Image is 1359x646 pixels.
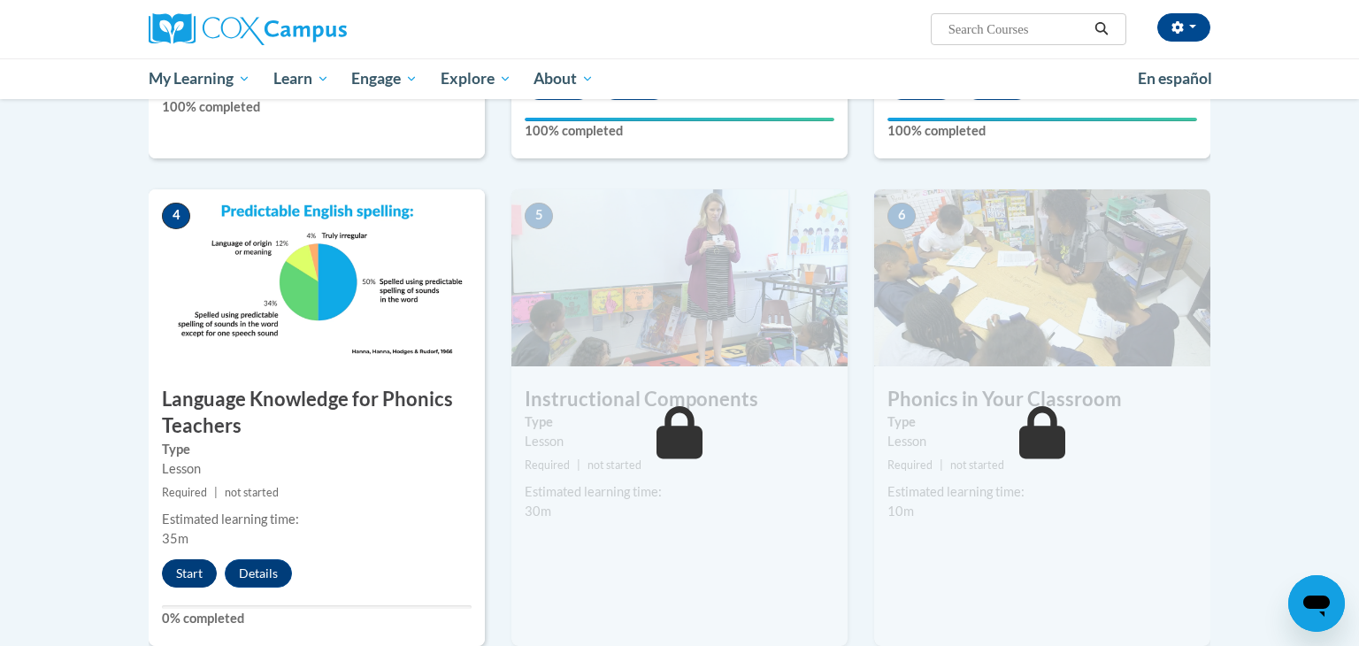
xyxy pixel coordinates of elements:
[149,13,485,45] a: Cox Campus
[511,386,848,413] h3: Instructional Components
[525,203,553,229] span: 5
[1157,13,1210,42] button: Account Settings
[273,68,329,89] span: Learn
[887,482,1197,502] div: Estimated learning time:
[525,504,551,519] span: 30m
[523,58,606,99] a: About
[149,13,347,45] img: Cox Campus
[225,486,279,499] span: not started
[525,458,570,472] span: Required
[525,482,834,502] div: Estimated learning time:
[122,58,1237,99] div: Main menu
[1088,19,1115,40] button: Search
[162,440,472,459] label: Type
[149,68,250,89] span: My Learning
[525,118,834,121] div: Your progress
[1288,575,1345,632] iframe: Button to launch messaging window
[137,58,262,99] a: My Learning
[162,609,472,628] label: 0% completed
[162,510,472,529] div: Estimated learning time:
[351,68,418,89] span: Engage
[149,189,485,366] img: Course Image
[340,58,429,99] a: Engage
[887,118,1197,121] div: Your progress
[887,458,933,472] span: Required
[1138,69,1212,88] span: En español
[874,386,1210,413] h3: Phonics in Your Classroom
[525,412,834,432] label: Type
[214,486,218,499] span: |
[940,458,943,472] span: |
[887,203,916,229] span: 6
[162,559,217,588] button: Start
[525,432,834,451] div: Lesson
[577,458,580,472] span: |
[162,459,472,479] div: Lesson
[525,121,834,141] label: 100% completed
[429,58,523,99] a: Explore
[511,189,848,366] img: Course Image
[1126,60,1224,97] a: En español
[225,559,292,588] button: Details
[887,432,1197,451] div: Lesson
[162,531,188,546] span: 35m
[441,68,511,89] span: Explore
[262,58,341,99] a: Learn
[887,412,1197,432] label: Type
[162,486,207,499] span: Required
[887,504,914,519] span: 10m
[162,203,190,229] span: 4
[950,458,1004,472] span: not started
[534,68,594,89] span: About
[587,458,641,472] span: not started
[947,19,1088,40] input: Search Courses
[162,97,472,117] label: 100% completed
[887,121,1197,141] label: 100% completed
[149,386,485,441] h3: Language Knowledge for Phonics Teachers
[874,189,1210,366] img: Course Image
